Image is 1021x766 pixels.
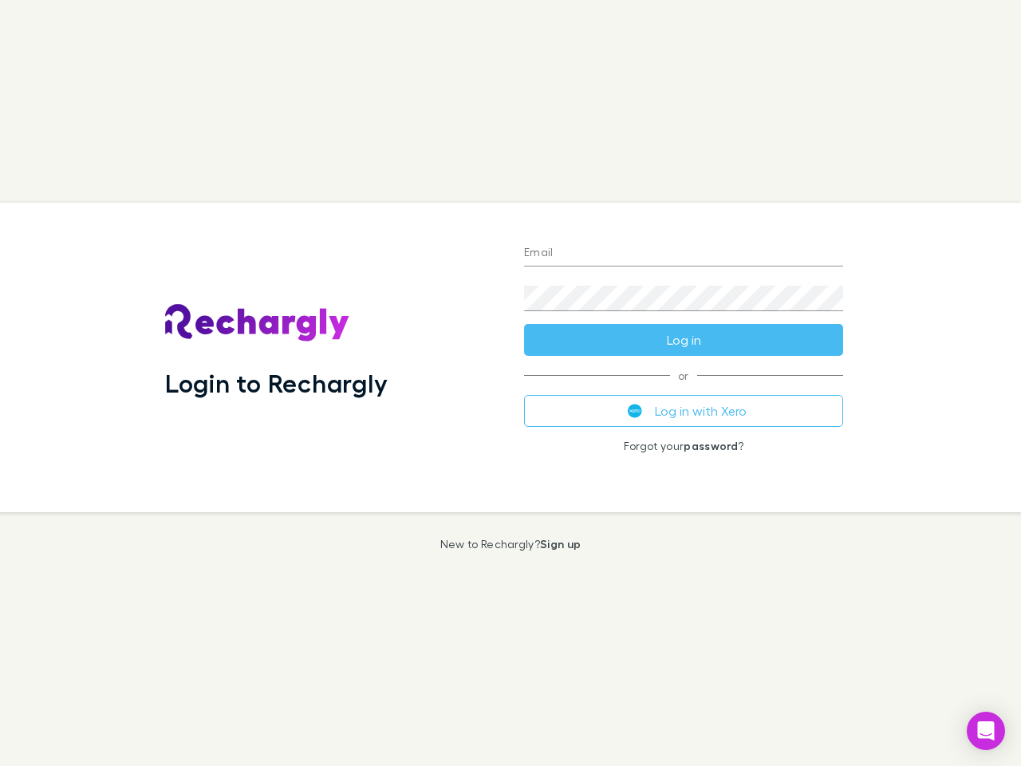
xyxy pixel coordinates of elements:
div: Open Intercom Messenger [967,712,1005,750]
a: Sign up [540,537,581,551]
a: password [684,439,738,452]
button: Log in with Xero [524,395,843,427]
img: Xero's logo [628,404,642,418]
button: Log in [524,324,843,356]
p: New to Rechargly? [440,538,581,551]
h1: Login to Rechargly [165,368,388,398]
p: Forgot your ? [524,440,843,452]
span: or [524,375,843,376]
img: Rechargly's Logo [165,304,350,342]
